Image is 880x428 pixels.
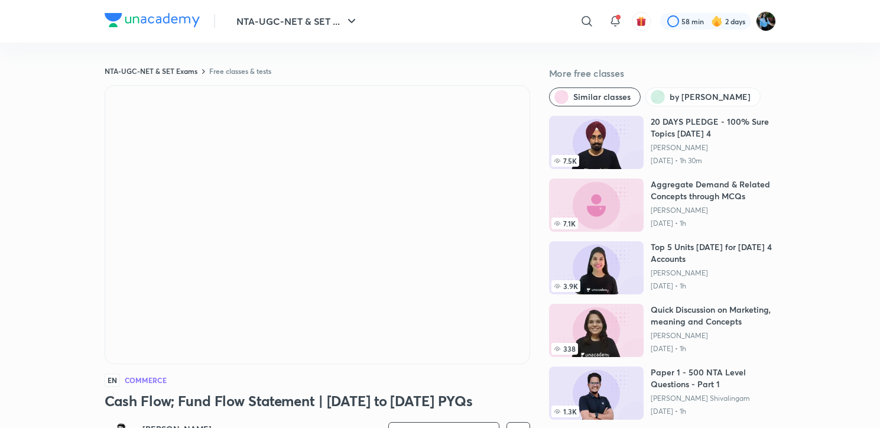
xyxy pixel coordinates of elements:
[651,116,776,140] h6: 20 DAYS PLEDGE - 100% Sure Topics [DATE] 4
[105,86,530,364] iframe: Class
[632,12,651,31] button: avatar
[711,15,723,27] img: streak
[551,155,579,167] span: 7.5K
[651,367,776,390] h6: Paper 1 - 500 NTA Level Questions - Part 1
[105,13,200,30] a: Company Logo
[651,281,776,291] p: [DATE] • 1h
[651,394,776,403] a: [PERSON_NAME] Shivalingam
[551,280,580,292] span: 3.9K
[651,407,776,416] p: [DATE] • 1h
[549,87,641,106] button: Similar classes
[651,304,776,328] h6: Quick Discussion on Marketing, meaning and Concepts
[105,13,200,27] img: Company Logo
[651,179,776,202] h6: Aggregate Demand & Related Concepts through MCQs
[549,66,776,80] h5: More free classes
[651,143,776,153] a: [PERSON_NAME]
[551,406,579,417] span: 1.3K
[651,219,776,228] p: [DATE] • 1h
[209,66,271,76] a: Free classes & tests
[670,91,751,103] span: by Raghav Wadhwa
[651,206,776,215] a: [PERSON_NAME]
[651,268,776,278] a: [PERSON_NAME]
[645,87,761,106] button: by Raghav Wadhwa
[651,156,776,166] p: [DATE] • 1h 30m
[651,241,776,265] h6: Top 5 Units [DATE] for [DATE] 4 Accounts
[105,374,120,387] span: EN
[229,9,366,33] button: NTA-UGC-NET & SET ...
[573,91,631,103] span: Similar classes
[551,343,578,355] span: 338
[105,391,530,410] h3: Cash Flow; Fund Flow Statement | [DATE] to [DATE] PYQs
[551,218,578,229] span: 7.1K
[651,344,776,354] p: [DATE] • 1h
[756,11,776,31] img: Bulbul sharma
[125,377,167,384] h4: Commerce
[636,16,647,27] img: avatar
[651,331,776,341] a: [PERSON_NAME]
[105,66,197,76] a: NTA-UGC-NET & SET Exams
